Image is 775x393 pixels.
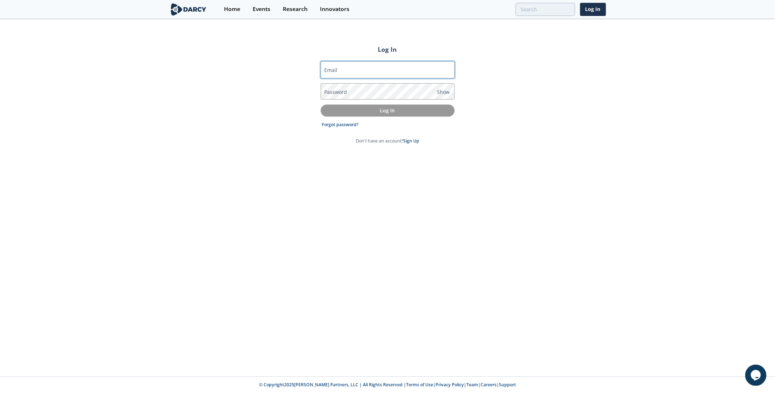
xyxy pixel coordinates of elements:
img: logo-wide.svg [169,3,208,16]
p: Don't have an account? [356,138,419,144]
p: Log In [326,107,450,114]
label: Email [324,66,337,74]
div: Events [253,6,270,12]
button: Log In [321,105,455,116]
input: Advanced Search [516,3,575,16]
a: Team [466,382,478,388]
a: Privacy Policy [436,382,464,388]
div: Research [283,6,308,12]
a: Forgot password? [322,122,359,128]
a: Log In [580,3,606,16]
a: Terms of Use [406,382,433,388]
span: Show [437,88,450,96]
a: Support [499,382,516,388]
label: Password [324,88,347,96]
div: Home [224,6,240,12]
h2: Log In [321,45,455,54]
iframe: chat widget [745,365,768,386]
a: Careers [481,382,496,388]
a: Sign Up [403,138,419,144]
p: © Copyright 2025 [PERSON_NAME] Partners, LLC | All Rights Reserved | | | | | [125,382,650,388]
div: Innovators [320,6,349,12]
